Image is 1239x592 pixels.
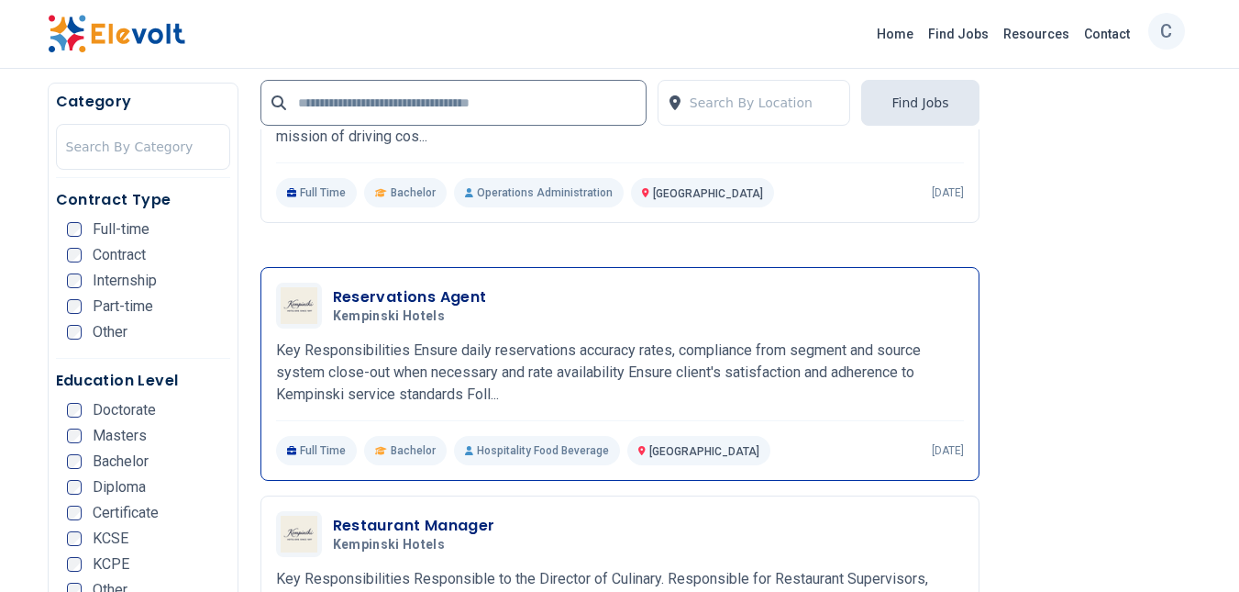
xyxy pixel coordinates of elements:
[276,178,358,207] p: Full Time
[454,178,624,207] p: Operations Administration
[67,506,82,520] input: Certificate
[869,19,921,49] a: Home
[67,557,82,572] input: KCPE
[67,531,82,546] input: KCSE
[921,19,996,49] a: Find Jobs
[56,189,230,211] h5: Contract Type
[276,436,358,465] p: Full Time
[67,403,82,418] input: Doctorate
[93,222,149,237] span: Full-time
[281,287,317,324] img: Kempinski Hotels
[93,429,147,443] span: Masters
[391,443,436,458] span: Bachelor
[93,506,159,520] span: Certificate
[48,15,185,53] img: Elevolt
[1148,13,1185,50] button: C
[391,185,436,200] span: Bachelor
[653,187,763,200] span: [GEOGRAPHIC_DATA]
[93,557,129,572] span: KCPE
[1160,8,1172,54] p: C
[996,19,1077,49] a: Resources
[67,248,82,262] input: Contract
[93,531,128,546] span: KCSE
[333,308,446,325] span: Kempinski Hotels
[93,403,156,418] span: Doctorate
[333,515,495,537] h3: Restaurant Manager
[93,274,157,288] span: Internship
[67,480,82,495] input: Diploma
[93,299,153,314] span: Part-time
[1077,19,1137,49] a: Contact
[56,91,230,113] h5: Category
[67,299,82,314] input: Part-time
[93,325,127,340] span: Other
[67,222,82,237] input: Full-time
[276,340,964,406] p: Key Responsibilities Ensure daily reservations accuracy rates, compliance from segment and source...
[67,325,82,340] input: Other
[93,480,146,495] span: Diploma
[649,445,759,458] span: [GEOGRAPHIC_DATA]
[1147,504,1239,592] iframe: Chat Widget
[67,274,82,288] input: Internship
[93,248,146,262] span: Contract
[93,454,149,469] span: Bachelor
[56,370,230,392] h5: Education Level
[861,80,979,126] button: Find Jobs
[454,436,620,465] p: Hospitality Food Beverage
[932,185,964,200] p: [DATE]
[932,443,964,458] p: [DATE]
[276,283,964,465] a: Kempinski HotelsReservations AgentKempinski HotelsKey Responsibilities Ensure daily reservations ...
[333,286,487,308] h3: Reservations Agent
[281,516,317,553] img: Kempinski Hotels
[67,454,82,469] input: Bachelor
[67,429,82,443] input: Masters
[333,537,446,553] span: Kempinski Hotels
